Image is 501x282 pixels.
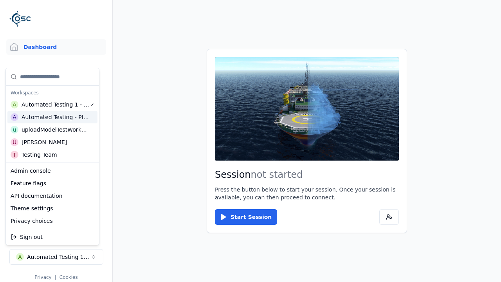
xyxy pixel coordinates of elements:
div: Suggestions [6,229,99,245]
div: Workspaces [7,87,97,98]
div: Suggestions [6,68,99,163]
div: uploadModelTestWorkspace [22,126,89,134]
div: Automated Testing 1 - Playwright [22,101,90,108]
div: u [11,126,18,134]
div: API documentation [7,190,97,202]
div: Testing Team [22,151,57,159]
div: Feature flags [7,177,97,190]
div: Admin console [7,164,97,177]
div: A [11,113,18,121]
div: Theme settings [7,202,97,215]
div: U [11,138,18,146]
div: [PERSON_NAME] [22,138,67,146]
div: T [11,151,18,159]
div: Sign out [7,231,97,243]
div: Suggestions [6,163,99,229]
div: Automated Testing - Playwright [22,113,89,121]
div: A [11,101,18,108]
div: Privacy choices [7,215,97,227]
